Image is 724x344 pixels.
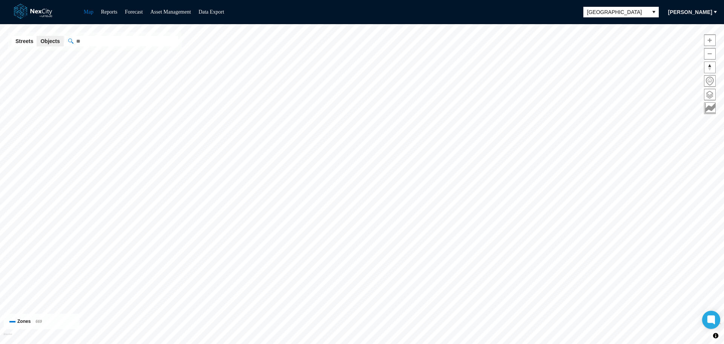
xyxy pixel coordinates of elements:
[150,9,191,15] a: Asset Management
[587,8,645,16] span: [GEOGRAPHIC_DATA]
[101,9,118,15] a: Reports
[35,319,42,324] span: 669
[84,9,94,15] a: Map
[704,48,716,60] button: Zoom out
[704,75,716,87] button: Home
[704,35,715,46] span: Zoom in
[40,37,60,45] span: Objects
[711,331,720,340] button: Toggle attribution
[668,8,712,16] span: [PERSON_NAME]
[663,6,717,18] button: [PERSON_NAME]
[198,9,224,15] a: Data Export
[9,318,74,325] div: Zones
[15,37,33,45] span: Streets
[704,102,716,114] button: Key metrics
[704,48,715,59] span: Zoom out
[704,89,716,100] button: Layers management
[704,34,716,46] button: Zoom in
[649,7,659,17] button: select
[704,62,715,73] span: Reset bearing to north
[713,332,718,340] span: Toggle attribution
[3,333,12,342] a: Mapbox homepage
[12,36,37,46] button: Streets
[125,9,143,15] a: Forecast
[704,62,716,73] button: Reset bearing to north
[37,36,63,46] button: Objects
